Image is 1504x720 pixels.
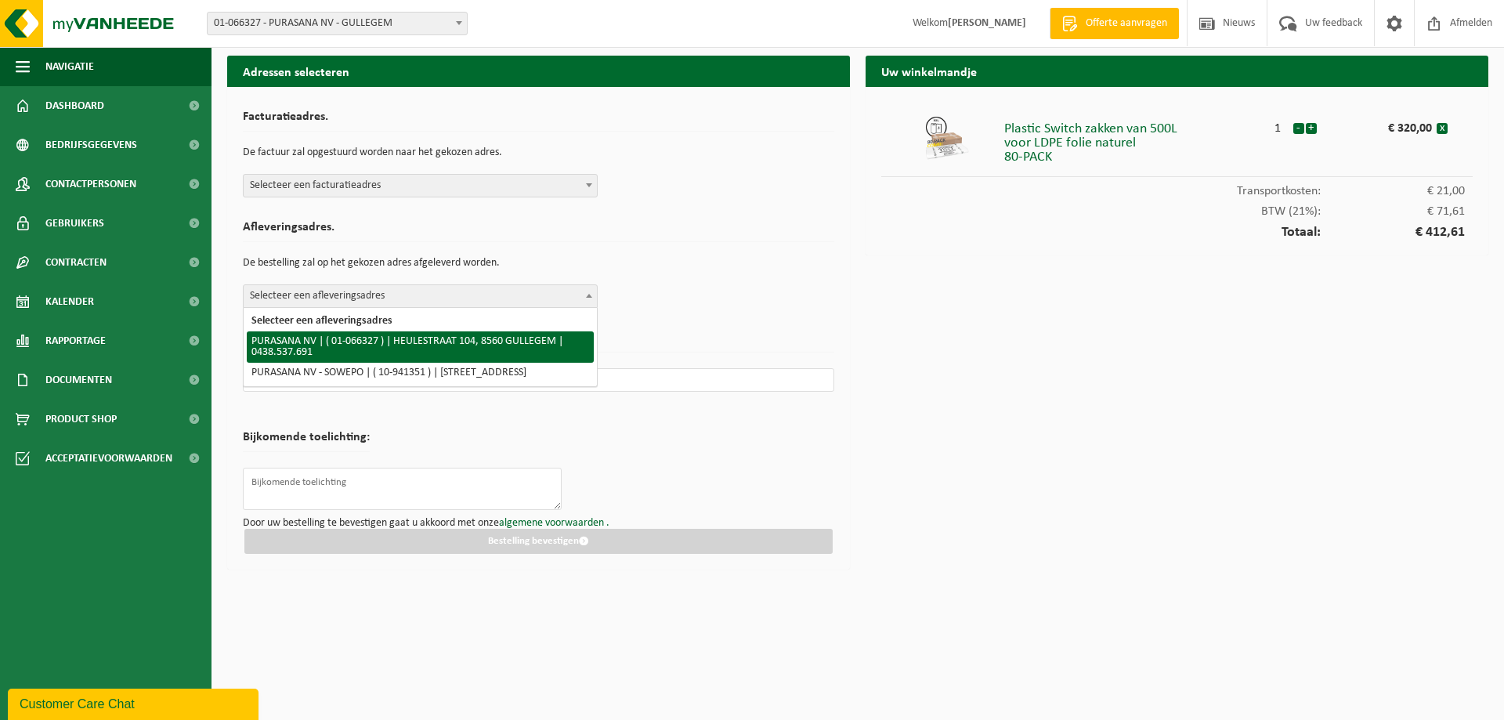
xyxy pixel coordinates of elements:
span: Navigatie [45,47,94,86]
span: Selecteer een afleveringsadres [243,284,598,308]
li: PURASANA NV - SOWEPO | ( 10-941351 ) | [STREET_ADDRESS] [247,363,594,383]
div: Totaal: [881,218,1473,240]
div: BTW (21%): [881,197,1473,218]
span: Documenten [45,360,112,400]
div: Plastic Switch zakken van 500L voor LDPE folie naturel 80-PACK [1004,114,1264,165]
span: Gebruikers [45,204,104,243]
button: + [1306,123,1317,134]
button: - [1293,123,1304,134]
span: Product Shop [45,400,117,439]
span: 01-066327 - PURASANA NV - GULLEGEM [207,12,468,35]
span: Selecteer een afleveringsadres [244,285,597,307]
p: De bestelling zal op het gekozen adres afgeleverd worden. [243,250,834,277]
iframe: chat widget [8,686,262,720]
span: Offerte aanvragen [1082,16,1171,31]
p: Door uw bestelling te bevestigen gaat u akkoord met onze [243,518,834,529]
span: Selecteer een facturatieadres [244,175,597,197]
li: PURASANA NV | ( 01-066327 ) | HEULESTRAAT 104, 8560 GULLEGEM | 0438.537.691 [247,331,594,363]
a: Offerte aanvragen [1050,8,1179,39]
span: Contracten [45,243,107,282]
span: Acceptatievoorwaarden [45,439,172,478]
span: Selecteer een facturatieadres [243,174,598,197]
strong: [PERSON_NAME] [948,17,1026,29]
span: 01-066327 - PURASANA NV - GULLEGEM [208,13,467,34]
div: 1 [1264,114,1292,135]
div: € 320,00 [1350,114,1436,135]
img: 01-999970 [924,114,971,161]
span: Contactpersonen [45,165,136,204]
h2: Bijkomende toelichting: [243,431,370,452]
p: De factuur zal opgestuurd worden naar het gekozen adres. [243,139,834,166]
h2: Facturatieadres. [243,110,834,132]
button: Bestelling bevestigen [244,529,833,554]
span: Kalender [45,282,94,321]
span: € 71,61 [1321,205,1465,218]
span: € 412,61 [1321,226,1465,240]
button: x [1437,123,1448,134]
a: algemene voorwaarden . [499,517,609,529]
h2: Afleveringsadres. [243,221,834,242]
span: Bedrijfsgegevens [45,125,137,165]
span: Rapportage [45,321,106,360]
h2: Adressen selecteren [227,56,850,86]
span: Dashboard [45,86,104,125]
div: Transportkosten: [881,177,1473,197]
h2: Uw winkelmandje [866,56,1488,86]
span: € 21,00 [1321,185,1465,197]
li: Selecteer een afleveringsadres [247,311,594,331]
